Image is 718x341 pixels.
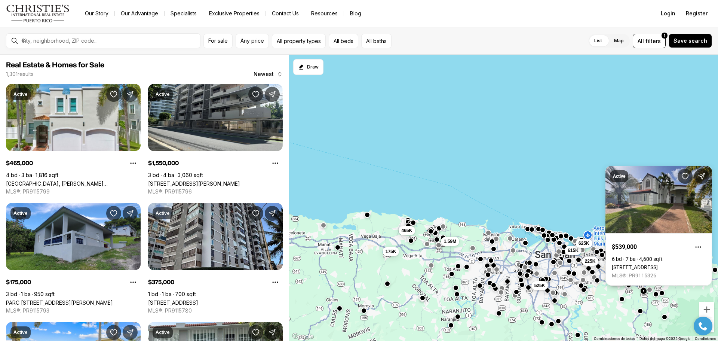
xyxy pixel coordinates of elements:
[254,71,274,77] span: Newest
[106,87,121,102] button: Save Property: Avenida de las Palmas URB PALMAS DE CERRO GORDO
[293,59,323,75] button: Start drawing
[106,206,121,221] button: Save Property: PARC 411 13 ST.
[673,38,707,44] span: Save search
[13,329,28,335] p: Active
[612,264,658,270] a: Bronce 28, CANOVANAS PR, 00729
[248,87,263,102] button: Save Property: 1520 ASHFORD AVE. #4
[633,34,666,48] button: Allfilters1
[13,210,28,216] p: Active
[156,329,170,335] p: Active
[681,6,712,21] button: Register
[383,247,399,256] button: 175K
[123,87,138,102] button: Share Property
[608,34,630,48] label: Map
[126,156,141,171] button: Property options
[240,38,264,44] span: Any price
[691,240,706,255] button: Property options
[588,34,608,48] label: List
[386,249,396,255] span: 175K
[148,299,198,306] a: 4123 ISLA VERDE AVE #201, CAROLINA PR, 00979
[613,173,625,179] p: Active
[266,8,305,19] button: Contact Us
[568,247,579,253] span: 615K
[399,226,415,235] button: 465K
[126,275,141,290] button: Property options
[13,91,28,97] p: Active
[694,169,709,184] button: Share Property
[148,180,240,187] a: 1520 ASHFORD AVE. #4, SAN JUAN PR, 00911
[576,239,592,248] button: 625K
[534,283,545,289] span: 525K
[265,206,280,221] button: Share Property
[402,228,412,234] span: 465K
[265,325,280,340] button: Share Property
[656,6,680,21] button: Login
[585,258,596,264] span: 225K
[208,38,228,44] span: For sale
[565,246,582,255] button: 615K
[268,275,283,290] button: Property options
[686,10,708,16] span: Register
[115,8,164,19] a: Our Advantage
[531,281,548,290] button: 525K
[248,206,263,221] button: Save Property: 4123 ISLA VERDE AVE #201
[361,34,392,48] button: All baths
[6,299,113,306] a: PARC 411 13 ST., VEGA BAJA PR, 00693
[639,337,690,341] span: Datos del mapa ©2025 Google
[661,10,675,16] span: Login
[156,210,170,216] p: Active
[123,325,138,340] button: Share Property
[79,8,114,19] a: Our Story
[664,33,665,39] span: 1
[444,238,456,244] span: 1.59M
[344,8,367,19] a: Blog
[669,34,712,48] button: Save search
[203,8,266,19] a: Exclusive Properties
[441,237,459,246] button: 1.59M
[305,8,344,19] a: Resources
[272,34,326,48] button: All property types
[6,71,34,77] p: 1,301 results
[156,91,170,97] p: Active
[582,257,599,266] button: 225K
[106,325,121,340] button: Save Property: 54 CAMINO DE ZORZAL
[699,302,714,317] button: Acercar
[678,169,693,184] button: Save Property: Bronce 28
[268,156,283,171] button: Property options
[123,206,138,221] button: Share Property
[236,34,269,48] button: Any price
[249,67,287,82] button: Newest
[645,37,661,45] span: filters
[6,61,104,69] span: Real Estate & Homes for Sale
[203,34,233,48] button: For sale
[6,180,141,187] a: Avenida de las Palmas URB PALMAS DE CERRO GORDO, VEGA ALTA PR, 00692
[248,325,263,340] button: Save Property: 20 PONCE DE LEON #305
[165,8,203,19] a: Specialists
[265,87,280,102] button: Share Property
[638,37,644,45] span: All
[329,34,358,48] button: All beds
[6,4,70,22] img: logo
[579,240,589,246] span: 625K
